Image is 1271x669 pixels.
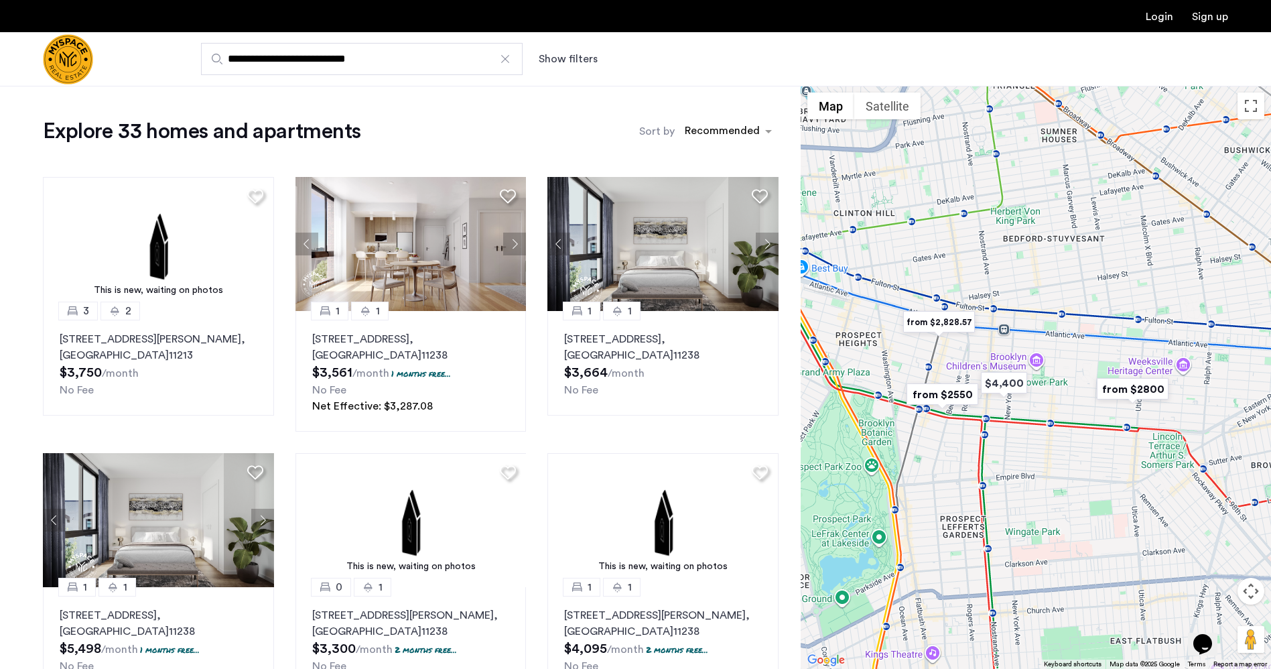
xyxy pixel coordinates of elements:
sub: /month [352,368,389,379]
button: Previous apartment [295,233,318,255]
iframe: chat widget [1188,615,1231,656]
a: 32[STREET_ADDRESS][PERSON_NAME], [GEOGRAPHIC_DATA]11213No Fee [43,311,274,416]
img: 1995_638575283971134656.png [295,177,527,311]
a: Terms (opens in new tab) [1188,660,1205,669]
img: 2.gif [43,177,274,311]
img: 1995_638575283973814116.png [547,177,779,311]
a: This is new, waiting on photos [295,453,527,587]
div: from $2550 [901,379,984,410]
a: Cazamio Logo [43,34,93,84]
span: 1 [628,303,632,319]
span: 1 [336,303,340,319]
a: Open this area in Google Maps (opens a new window) [804,652,848,669]
img: Google [804,652,848,669]
span: No Fee [312,385,346,396]
span: 1 [588,579,592,595]
div: This is new, waiting on photos [302,560,520,574]
span: 1 [628,579,632,595]
p: [STREET_ADDRESS] 11238 [564,331,762,363]
span: 1 [379,579,383,595]
span: No Fee [60,385,94,396]
p: [STREET_ADDRESS] 11238 [312,331,510,363]
a: This is new, waiting on photos [547,453,779,587]
div: This is new, waiting on photos [50,284,267,298]
span: $3,750 [60,366,102,379]
span: Map data ©2025 Google [1110,661,1180,668]
button: Map camera controls [1237,578,1264,605]
a: Report a map error [1213,660,1267,669]
img: logo [43,34,93,84]
button: Toggle fullscreen view [1237,93,1264,119]
span: $3,664 [564,366,608,379]
div: This is new, waiting on photos [554,560,772,574]
button: Drag Pegman onto the map to open Street View [1237,626,1264,653]
span: 1 [83,579,87,595]
p: 1 months free... [140,644,200,656]
button: Next apartment [503,233,526,255]
a: Registration [1192,11,1228,22]
p: 2 months free... [395,644,457,656]
span: Net Effective: $3,287.08 [312,401,433,412]
p: [STREET_ADDRESS][PERSON_NAME] 11238 [312,607,510,640]
a: 11[STREET_ADDRESS], [GEOGRAPHIC_DATA]11238No Fee [547,311,779,416]
p: 1 months free... [391,368,451,379]
div: from $2800 [1091,374,1174,404]
span: No Fee [564,385,598,396]
div: from $2,828.57 [898,307,980,337]
sub: /month [608,368,645,379]
button: Next apartment [251,509,274,532]
span: 2 [125,303,131,319]
button: Previous apartment [547,233,570,255]
p: [STREET_ADDRESS] 11238 [60,607,257,640]
span: 1 [588,303,592,319]
img: 2.gif [295,453,527,587]
div: $4,400 [976,368,1032,398]
sub: /month [102,368,139,379]
span: 0 [336,579,342,595]
button: Show satellite imagery [854,93,921,119]
span: 1 [376,303,380,319]
ng-select: sort-apartment [678,119,779,143]
p: 2 months free... [646,644,708,656]
p: [STREET_ADDRESS][PERSON_NAME] 11213 [60,331,257,363]
button: Previous apartment [43,509,66,532]
span: $5,498 [60,642,101,656]
sub: /month [607,644,644,655]
span: 1 [123,579,127,595]
button: Show street map [807,93,854,119]
img: 2.gif [547,453,779,587]
a: 11[STREET_ADDRESS], [GEOGRAPHIC_DATA]112381 months free...No FeeNet Effective: $3,287.08 [295,311,527,432]
button: Next apartment [756,233,779,255]
h1: Explore 33 homes and apartments [43,118,360,145]
div: Recommended [683,123,760,142]
span: 3 [83,303,89,319]
button: Keyboard shortcuts [1044,660,1101,669]
span: $3,300 [312,642,356,656]
span: $3,561 [312,366,352,379]
a: This is new, waiting on photos [43,177,274,311]
sub: /month [101,644,138,655]
p: [STREET_ADDRESS][PERSON_NAME] 11238 [564,607,762,640]
a: Login [1146,11,1173,22]
sub: /month [356,644,393,655]
label: Sort by [639,123,675,139]
span: $4,095 [564,642,607,656]
img: 1995_638575283973814116.png [43,453,274,587]
input: Apartment Search [201,43,523,75]
button: Show or hide filters [539,51,598,67]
